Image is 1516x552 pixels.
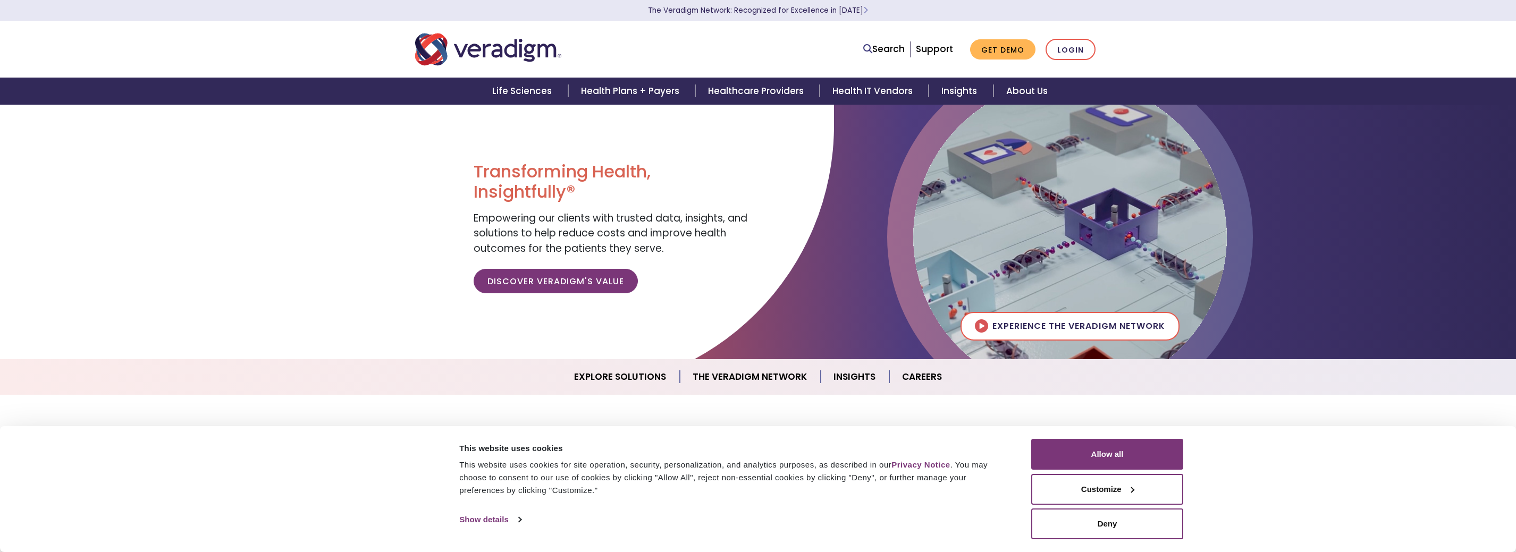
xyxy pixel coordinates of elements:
span: Learn More [863,5,868,15]
a: Discover Veradigm's Value [474,269,638,293]
h1: Transforming Health, Insightfully® [474,162,750,202]
div: This website uses cookies for site operation, security, personalization, and analytics purposes, ... [459,458,1007,497]
a: Show details [459,512,521,528]
a: Insights [821,363,889,390]
button: Customize [1031,474,1183,505]
div: This website uses cookies [459,442,1007,455]
a: The Veradigm Network [680,363,821,390]
a: Healthcare Providers [695,78,820,105]
a: Explore Solutions [561,363,680,390]
a: Get Demo [970,39,1035,60]
a: About Us [993,78,1060,105]
a: The Veradigm Network: Recognized for Excellence in [DATE]Learn More [648,5,868,15]
a: Privacy Notice [891,460,950,469]
button: Allow all [1031,439,1183,470]
a: Search [863,42,905,56]
span: Empowering our clients with trusted data, insights, and solutions to help reduce costs and improv... [474,211,747,256]
a: Support [916,43,953,55]
a: Careers [889,363,955,390]
a: Health IT Vendors [820,78,929,105]
a: Login [1046,39,1096,61]
button: Deny [1031,508,1183,539]
a: Health Plans + Payers [568,78,695,105]
img: Veradigm logo [415,32,561,67]
a: Life Sciences [479,78,568,105]
a: Insights [929,78,993,105]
